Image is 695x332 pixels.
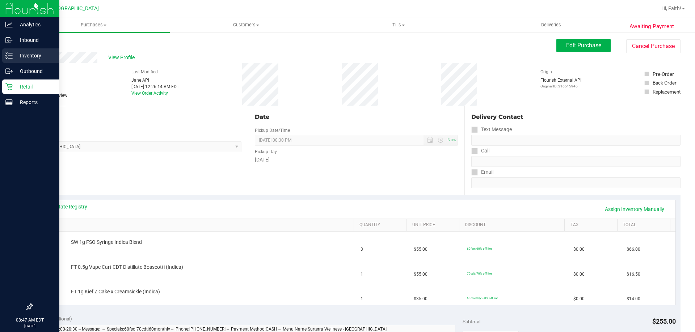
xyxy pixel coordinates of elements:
[170,22,322,28] span: Customers
[626,39,681,53] button: Cancel Purchase
[131,77,179,83] div: Jane API
[653,88,681,95] div: Replacement
[475,17,627,33] a: Deliveries
[471,113,681,121] div: Delivery Contact
[322,17,475,33] a: Tills
[361,271,363,278] span: 1
[131,83,179,90] div: [DATE] 12:26:14 AM EDT
[361,296,363,302] span: 1
[556,39,611,52] button: Edit Purchase
[361,246,363,253] span: 3
[414,296,427,302] span: $35.00
[359,222,404,228] a: Quantity
[652,318,676,325] span: $255.00
[471,167,493,177] label: Email
[32,113,241,121] div: Location
[573,271,585,278] span: $0.00
[627,246,640,253] span: $66.00
[629,22,674,31] span: Awaiting Payment
[5,99,13,106] inline-svg: Reports
[540,83,581,89] p: Original ID: 316515945
[540,69,552,75] label: Origin
[44,203,87,210] a: View State Registry
[465,222,562,228] a: Discount
[573,296,585,302] span: $0.00
[412,222,456,228] a: Unit Price
[5,36,13,44] inline-svg: Inbound
[3,317,56,323] p: 08:47 AM EDT
[5,83,13,90] inline-svg: Retail
[71,239,142,246] span: SW 1g FSO Syringe Indica Blend
[71,264,183,271] span: FT 0.5g Vape Cart CDT Distillate Bosscotti (Indica)
[623,222,667,228] a: Total
[471,124,512,135] label: Text Message
[13,51,56,60] p: Inventory
[255,113,458,121] div: Date
[49,5,99,12] span: [GEOGRAPHIC_DATA]
[5,21,13,28] inline-svg: Analytics
[13,98,56,107] p: Reports
[170,17,322,33] a: Customers
[13,20,56,29] p: Analytics
[463,319,480,324] span: Subtotal
[471,146,489,156] label: Call
[131,91,168,96] a: View Order Activity
[71,288,160,295] span: FT 1g Kief Z Cake x Creamsickle (Indica)
[43,222,351,228] a: SKU
[13,82,56,91] p: Retail
[13,67,56,76] p: Outbound
[17,22,170,28] span: Purchases
[531,22,571,28] span: Deliveries
[131,69,158,75] label: Last Modified
[653,70,674,78] div: Pre-Order
[3,323,56,329] p: [DATE]
[255,127,290,134] label: Pickup Date/Time
[17,17,170,33] a: Purchases
[627,271,640,278] span: $16.50
[5,68,13,75] inline-svg: Outbound
[573,246,585,253] span: $0.00
[323,22,474,28] span: Tills
[540,77,581,89] div: Flourish External API
[627,296,640,302] span: $14.00
[600,203,669,215] a: Assign Inventory Manually
[13,36,56,44] p: Inbound
[467,272,492,275] span: 70cdt: 70% off line
[471,135,681,146] input: Format: (999) 999-9999
[566,42,601,49] span: Edit Purchase
[467,247,492,250] span: 60fso: 60% off line
[255,148,277,155] label: Pickup Day
[570,222,615,228] a: Tax
[661,5,681,11] span: Hi, Faith!
[5,52,13,59] inline-svg: Inventory
[108,54,137,61] span: View Profile
[414,271,427,278] span: $55.00
[467,296,498,300] span: 60monthly: 60% off line
[471,156,681,167] input: Format: (999) 999-9999
[255,156,458,164] div: [DATE]
[653,79,677,86] div: Back Order
[414,246,427,253] span: $55.00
